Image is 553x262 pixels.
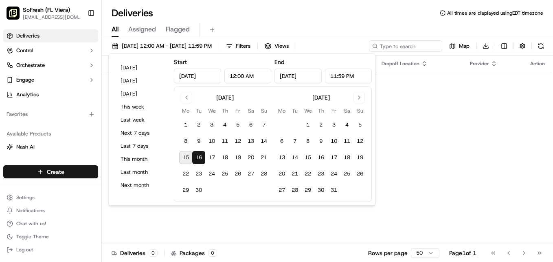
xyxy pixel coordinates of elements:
[257,135,270,148] button: 14
[353,151,366,164] button: 19
[275,184,288,197] button: 27
[8,119,15,126] div: 📗
[327,151,340,164] button: 17
[368,249,408,257] p: Rows per page
[257,118,270,131] button: 7
[192,151,205,164] button: 16
[257,151,270,164] button: 21
[340,107,353,115] th: Saturday
[261,40,292,52] button: Views
[3,205,98,216] button: Notifications
[117,140,166,152] button: Last 7 days
[21,53,147,61] input: Got a question? Start typing here...
[231,118,244,131] button: 5
[16,143,35,151] span: Nash AI
[81,138,99,144] span: Pylon
[353,92,365,103] button: Go to next month
[274,42,289,50] span: Views
[16,158,28,165] span: Fleet
[216,93,234,102] div: [DATE]
[16,233,49,240] span: Toggle Theme
[314,107,327,115] th: Thursday
[8,78,23,93] img: 1736555255976-a54dd68f-1ca7-489b-9aae-adbdc363a1c4
[218,107,231,115] th: Thursday
[205,167,218,180] button: 24
[179,107,192,115] th: Monday
[47,168,64,176] span: Create
[117,167,166,178] button: Last month
[325,69,372,83] input: Time
[222,40,254,52] button: Filters
[205,107,218,115] th: Wednesday
[340,151,353,164] button: 18
[112,7,153,20] h1: Deliveries
[117,62,166,73] button: [DATE]
[117,127,166,139] button: Next 7 days
[23,14,81,20] span: [EMAIL_ADDRESS][DOMAIN_NAME]
[179,135,192,148] button: 8
[449,249,476,257] div: Page 1 of 1
[128,24,156,34] span: Assigned
[353,135,366,148] button: 12
[327,118,340,131] button: 3
[288,135,301,148] button: 7
[3,155,98,168] button: Fleet
[288,107,301,115] th: Tuesday
[231,107,244,115] th: Friday
[231,151,244,164] button: 19
[353,107,366,115] th: Sunday
[5,115,66,130] a: 📗Knowledge Base
[327,135,340,148] button: 10
[314,184,327,197] button: 30
[3,127,98,140] div: Available Products
[447,10,543,16] span: All times are displayed using EDT timezone
[244,167,257,180] button: 27
[382,60,419,67] span: Dropoff Location
[28,86,103,93] div: We're available if you need us!
[3,88,98,101] a: Analytics
[353,118,366,131] button: 5
[16,62,45,69] span: Orchestrate
[353,167,366,180] button: 26
[23,6,70,14] button: SoFresh (FL Viera)
[7,7,20,20] img: SoFresh (FL Viera)
[3,192,98,203] button: Settings
[16,246,33,253] span: Log out
[244,135,257,148] button: 13
[3,140,98,153] button: Nash AI
[122,42,212,50] span: [DATE] 12:00 AM - [DATE] 11:59 PM
[166,24,190,34] span: Flagged
[218,118,231,131] button: 4
[301,167,314,180] button: 22
[16,220,46,227] span: Chat with us!
[301,151,314,164] button: 15
[149,249,158,257] div: 0
[117,75,166,87] button: [DATE]
[117,180,166,191] button: Next month
[179,184,192,197] button: 29
[192,107,205,115] th: Tuesday
[231,135,244,148] button: 12
[236,42,250,50] span: Filters
[117,101,166,113] button: This week
[7,158,95,165] a: Fleet
[192,135,205,148] button: 9
[340,118,353,131] button: 4
[192,184,205,197] button: 30
[179,167,192,180] button: 22
[288,184,301,197] button: 28
[181,92,192,103] button: Go to previous month
[314,151,327,164] button: 16
[117,88,166,100] button: [DATE]
[179,151,192,164] button: 15
[275,167,288,180] button: 20
[314,118,327,131] button: 2
[205,135,218,148] button: 10
[288,151,301,164] button: 14
[117,114,166,126] button: Last week
[16,76,34,84] span: Engage
[244,118,257,131] button: 6
[275,107,288,115] th: Monday
[369,40,442,52] input: Type to search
